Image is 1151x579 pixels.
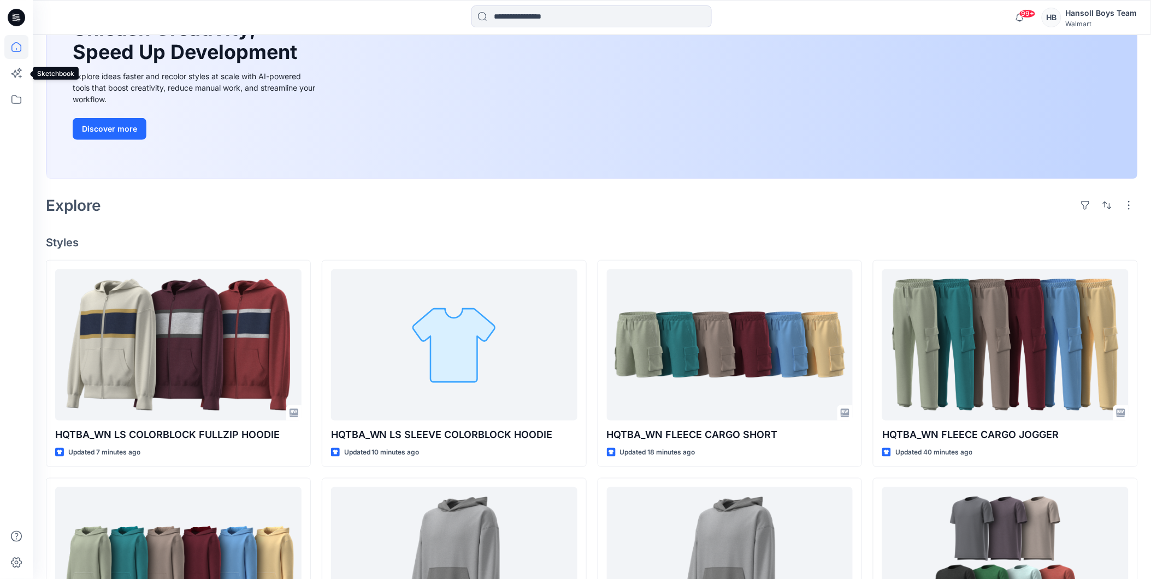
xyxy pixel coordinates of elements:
p: HQTBA_WN LS SLEEVE COLORBLOCK HOODIE [331,427,577,442]
p: Updated 10 minutes ago [344,447,420,458]
p: HQTBA_WN FLEECE CARGO JOGGER [882,427,1129,442]
p: Updated 40 minutes ago [895,447,972,458]
div: Walmart [1066,20,1137,28]
a: HQTBA_WN FLEECE CARGO SHORT [607,269,853,421]
a: HQTBA_WN LS SLEEVE COLORBLOCK HOODIE [331,269,577,421]
div: Explore ideas faster and recolor styles at scale with AI-powered tools that boost creativity, red... [73,70,318,105]
h2: Explore [46,197,101,214]
span: 99+ [1019,9,1036,18]
a: HQTBA_WN LS COLORBLOCK FULLZIP HOODIE [55,269,302,421]
a: Discover more [73,118,318,140]
div: HB [1042,8,1061,27]
button: Discover more [73,118,146,140]
h4: Styles [46,236,1138,249]
h1: Unleash Creativity, Speed Up Development [73,17,302,64]
p: HQTBA_WN LS COLORBLOCK FULLZIP HOODIE [55,427,302,442]
div: Hansoll Boys Team [1066,7,1137,20]
a: HQTBA_WN FLEECE CARGO JOGGER [882,269,1129,421]
p: HQTBA_WN FLEECE CARGO SHORT [607,427,853,442]
p: Updated 7 minutes ago [68,447,140,458]
p: Updated 18 minutes ago [620,447,695,458]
